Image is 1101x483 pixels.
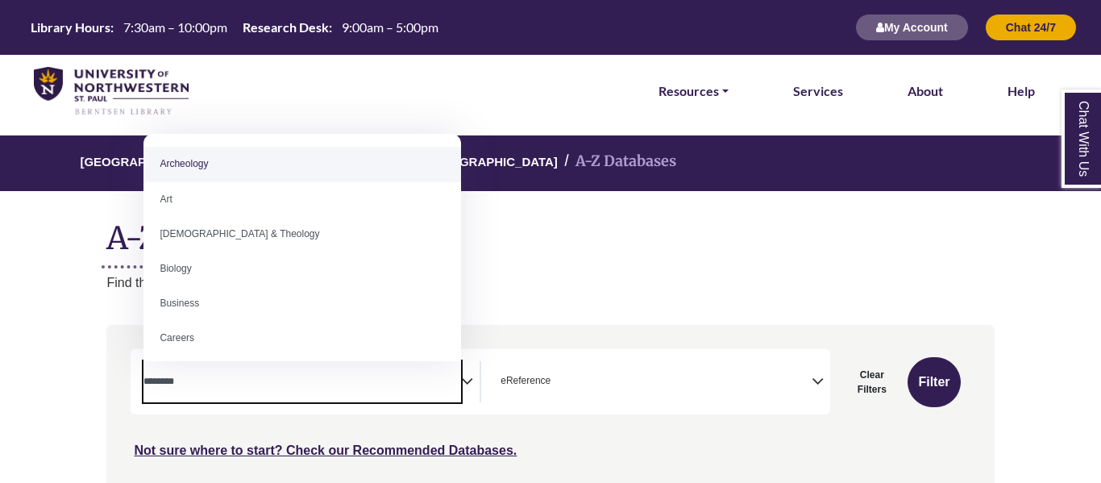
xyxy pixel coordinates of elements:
[342,19,438,35] span: 9:00am – 5:00pm
[659,81,729,102] a: Resources
[134,443,517,457] a: Not sure where to start? Check our Recommended Databases.
[985,20,1077,34] a: Chat 24/7
[554,377,561,389] textarea: Search
[143,182,460,217] li: Art
[24,19,445,34] table: Hours Today
[123,19,227,35] span: 7:30am – 10:00pm
[106,135,994,191] nav: breadcrumb
[106,207,994,256] h1: A-Z Databases
[855,14,969,41] button: My Account
[24,19,114,35] th: Library Hours:
[143,252,460,286] li: Biology
[501,373,550,389] span: eReference
[143,217,460,252] li: [DEMOGRAPHIC_DATA] & Theology
[24,19,445,37] a: Hours Today
[143,321,460,356] li: Careers
[985,14,1077,41] button: Chat 24/7
[840,357,904,407] button: Clear Filters
[143,286,460,321] li: Business
[143,147,460,181] li: Archeology
[855,20,969,34] a: My Account
[1008,81,1035,102] a: Help
[558,150,676,173] li: A-Z Databases
[908,81,943,102] a: About
[236,19,333,35] th: Research Desk:
[143,377,461,389] textarea: Search
[80,152,310,169] a: [GEOGRAPHIC_DATA][PERSON_NAME]
[793,81,843,102] a: Services
[106,273,994,294] p: Find the best library databases for your research.
[494,373,550,389] li: eReference
[34,67,189,116] img: library_home
[908,357,960,407] button: Submit for Search Results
